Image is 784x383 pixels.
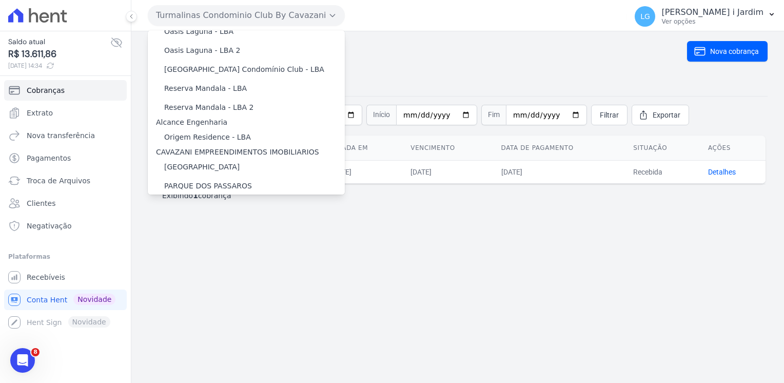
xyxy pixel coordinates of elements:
td: [DATE] [322,160,402,183]
a: Cobranças [4,80,127,101]
a: Pagamentos [4,148,127,168]
th: Data de pagamento [493,136,625,161]
span: Troca de Arquivos [27,176,90,186]
label: Reserva Mandala - LBA 2 [164,102,253,113]
label: CAVAZANI EMPREENDIMENTOS IMOBILIARIOS [156,148,319,156]
p: Exibindo cobrança [162,190,231,201]
label: Origem Residence - LBA [164,132,251,143]
p: Ver opções [661,17,763,26]
span: R$ 13.611,86 [8,47,110,61]
span: 8 [31,348,40,356]
a: Conta Hent Novidade [4,290,127,310]
span: Negativação [27,221,72,231]
span: [DATE] 14:34 [8,61,110,70]
td: [DATE] [402,160,493,183]
h2: Cobranças [148,40,687,63]
span: Recebíveis [27,272,65,282]
button: Turmalinas Condominio Club By Cavazani [148,5,345,26]
span: Cobranças [27,85,65,95]
span: Nova cobrança [710,46,759,56]
th: Criada em [322,136,402,161]
nav: Sidebar [8,80,123,333]
a: Nova cobrança [687,41,768,62]
a: Filtrar [591,105,628,125]
th: Ações [700,136,766,161]
label: PARQUE DOS PASSAROS [164,181,252,191]
a: Detalhes [708,168,736,176]
th: Situação [625,136,700,161]
a: Extrato [4,103,127,123]
span: Exportar [653,110,680,120]
span: Saldo atual [8,36,110,47]
label: Oasis Laguna - LBA [164,26,233,37]
span: Conta Hent [27,295,67,305]
label: Oasis Laguna - LBA 2 [164,45,240,56]
td: [DATE] [493,160,625,183]
p: [PERSON_NAME] i Jardim [661,7,763,17]
td: Recebida [625,160,700,183]
span: Clientes [27,198,55,208]
a: Troca de Arquivos [4,170,127,191]
label: [GEOGRAPHIC_DATA] [164,162,240,173]
label: Reserva Mandala - LBA [164,83,247,94]
label: [GEOGRAPHIC_DATA] Condomínio Club - LBA [164,64,324,75]
span: LG [640,13,650,20]
a: Exportar [632,105,689,125]
iframe: Intercom live chat [10,348,35,373]
b: 1 [193,191,198,200]
span: Pagamentos [27,153,71,163]
th: Vencimento [402,136,493,161]
span: Fim [481,105,506,125]
button: LG [PERSON_NAME] i Jardim Ver opções [626,2,784,31]
span: Nova transferência [27,130,95,141]
a: Clientes [4,193,127,214]
div: Plataformas [8,251,123,263]
label: Alcance Engenharia [156,118,227,126]
a: Nova transferência [4,125,127,146]
span: Início [366,105,396,125]
span: Novidade [73,294,115,305]
a: Recebíveis [4,267,127,288]
span: Filtrar [600,110,619,120]
span: Extrato [27,108,53,118]
a: Negativação [4,216,127,236]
